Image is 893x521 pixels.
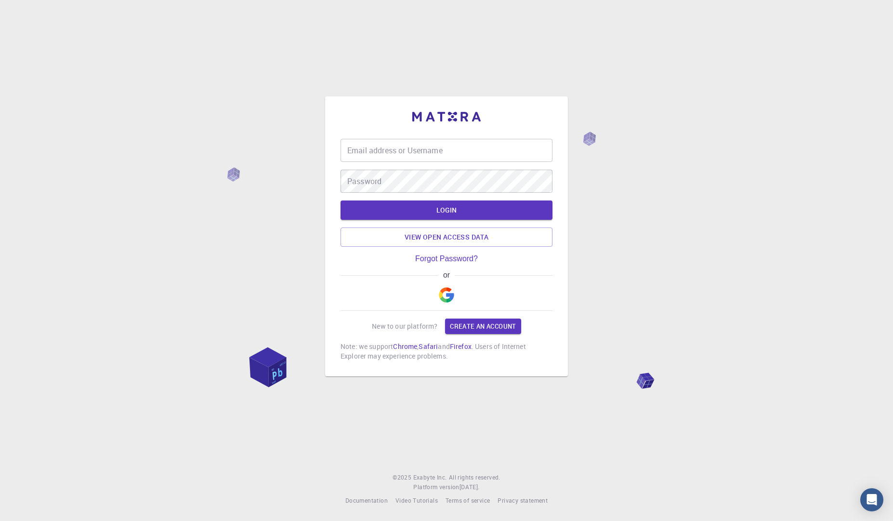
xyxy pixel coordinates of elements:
a: Create an account [445,319,521,334]
span: Terms of service [446,496,490,504]
p: New to our platform? [372,321,437,331]
div: Open Intercom Messenger [860,488,883,511]
img: Google [439,287,454,303]
span: [DATE] . [460,483,480,491]
a: Video Tutorials [395,496,438,506]
span: © 2025 [393,473,413,482]
a: Documentation [345,496,388,506]
a: [DATE]. [460,482,480,492]
a: Terms of service [446,496,490,506]
a: Privacy statement [498,496,548,506]
a: Safari [419,342,438,351]
a: Firefox [450,342,472,351]
span: Privacy statement [498,496,548,504]
span: or [438,271,454,280]
span: Documentation [345,496,388,504]
a: Forgot Password? [415,254,478,263]
button: LOGIN [341,200,552,220]
a: Chrome [393,342,417,351]
span: Platform version [413,482,459,492]
span: Exabyte Inc. [413,473,447,481]
a: View open access data [341,227,552,247]
p: Note: we support , and . Users of Internet Explorer may experience problems. [341,342,552,361]
a: Exabyte Inc. [413,473,447,482]
span: Video Tutorials [395,496,438,504]
span: All rights reserved. [449,473,500,482]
